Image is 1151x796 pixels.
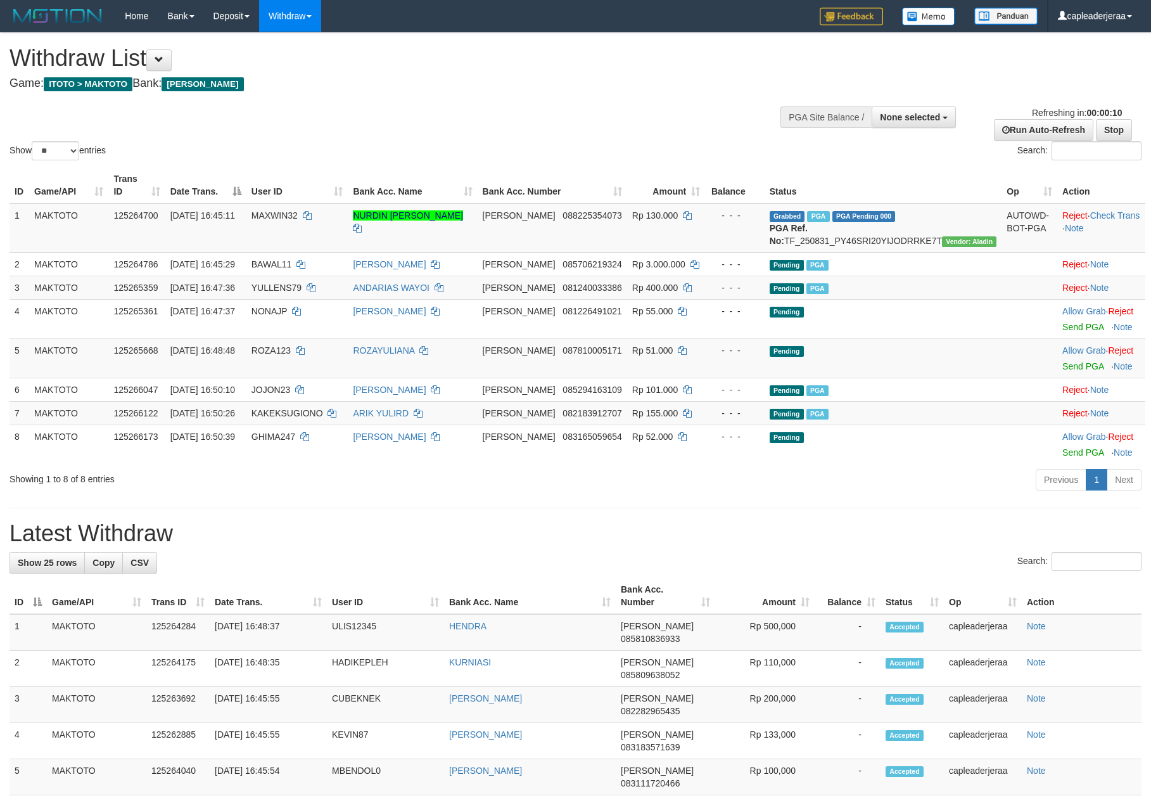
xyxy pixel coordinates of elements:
div: PGA Site Balance / [780,106,872,128]
td: 5 [10,759,47,795]
span: Pending [770,346,804,357]
td: · · [1057,203,1145,253]
div: - - - [710,305,759,318]
span: Copy 083165059654 to clipboard [563,432,621,442]
td: MAKTOTO [29,338,108,378]
div: - - - [710,383,759,396]
span: Pending [770,283,804,294]
td: · [1057,252,1145,276]
a: Note [1065,223,1084,233]
td: MAKTOTO [29,203,108,253]
span: [PERSON_NAME] [621,729,694,740]
th: User ID: activate to sort column ascending [327,578,444,614]
h1: Withdraw List [10,46,754,71]
span: [PERSON_NAME] [483,345,556,356]
a: Allow Grab [1062,306,1105,316]
td: AUTOWD-BOT-PGA [1002,203,1057,253]
span: Refreshing in: [1032,108,1122,118]
a: Send PGA [1062,361,1103,371]
a: Send PGA [1062,322,1103,332]
div: - - - [710,344,759,357]
span: ROZA123 [251,345,291,356]
span: Copy 085706219324 to clipboard [563,259,621,269]
span: CSV [130,558,149,568]
span: · [1062,306,1108,316]
label: Search: [1017,552,1141,571]
div: - - - [710,430,759,443]
span: Accepted [886,730,924,741]
td: MAKTOTO [29,299,108,338]
th: User ID: activate to sort column ascending [246,167,348,203]
a: ANDARIAS WAYOI [353,283,429,293]
input: Search: [1052,141,1141,160]
td: - [815,759,881,795]
span: 125264786 [113,259,158,269]
img: Button%20Memo.svg [902,8,955,25]
td: 2 [10,651,47,687]
span: 125265668 [113,345,158,356]
a: [PERSON_NAME] [353,385,426,395]
span: Accepted [886,622,924,632]
label: Search: [1017,141,1141,160]
span: 125265361 [113,306,158,316]
span: Rp 130.000 [632,210,678,221]
th: Balance: activate to sort column ascending [815,578,881,614]
span: 125264700 [113,210,158,221]
span: Rp 400.000 [632,283,678,293]
td: [DATE] 16:48:37 [210,614,327,651]
td: - [815,723,881,759]
span: Rp 52.000 [632,432,673,442]
a: Copy [84,552,123,574]
a: CSV [122,552,157,574]
span: PGA Pending [832,211,896,222]
a: Show 25 rows [10,552,85,574]
th: Balance [705,167,764,203]
strong: 00:00:10 [1086,108,1122,118]
td: · [1057,378,1145,401]
b: PGA Ref. No: [770,223,808,246]
div: - - - [710,281,759,294]
img: panduan.png [974,8,1038,25]
a: Reject [1108,306,1133,316]
td: 4 [10,299,29,338]
td: capleaderjeraa [944,651,1022,687]
h1: Latest Withdraw [10,521,1141,546]
th: Action [1057,167,1145,203]
td: 125264175 [146,651,210,687]
a: Note [1090,385,1109,395]
td: 125262885 [146,723,210,759]
td: MBENDOL0 [327,759,444,795]
span: Rp 3.000.000 [632,259,685,269]
a: Note [1027,657,1046,667]
div: - - - [710,407,759,420]
td: 4 [10,723,47,759]
td: capleaderjeraa [944,759,1022,795]
th: Amount: activate to sort column ascending [627,167,705,203]
a: Note [1114,322,1133,332]
a: Reject [1062,259,1088,269]
td: Rp 500,000 [715,614,815,651]
th: Op: activate to sort column ascending [944,578,1022,614]
span: Pending [770,260,804,271]
span: [DATE] 16:48:48 [170,345,235,356]
td: capleaderjeraa [944,723,1022,759]
td: MAKTOTO [29,401,108,425]
span: [DATE] 16:50:39 [170,432,235,442]
span: Rp 51.000 [632,345,673,356]
span: 125265359 [113,283,158,293]
th: Status [765,167,1002,203]
th: Bank Acc. Number: activate to sort column ascending [616,578,715,614]
th: Action [1022,578,1141,614]
td: 3 [10,276,29,299]
td: KEVIN87 [327,723,444,759]
td: MAKTOTO [29,252,108,276]
a: ROZAYULIANA [353,345,414,356]
span: Copy 081240033386 to clipboard [563,283,621,293]
a: [PERSON_NAME] [353,306,426,316]
td: 3 [10,687,47,723]
a: Allow Grab [1062,432,1105,442]
span: Marked by capleaderjeraa [806,260,829,271]
span: [PERSON_NAME] [483,408,556,418]
a: Reject [1062,408,1088,418]
span: [DATE] 16:50:26 [170,408,235,418]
